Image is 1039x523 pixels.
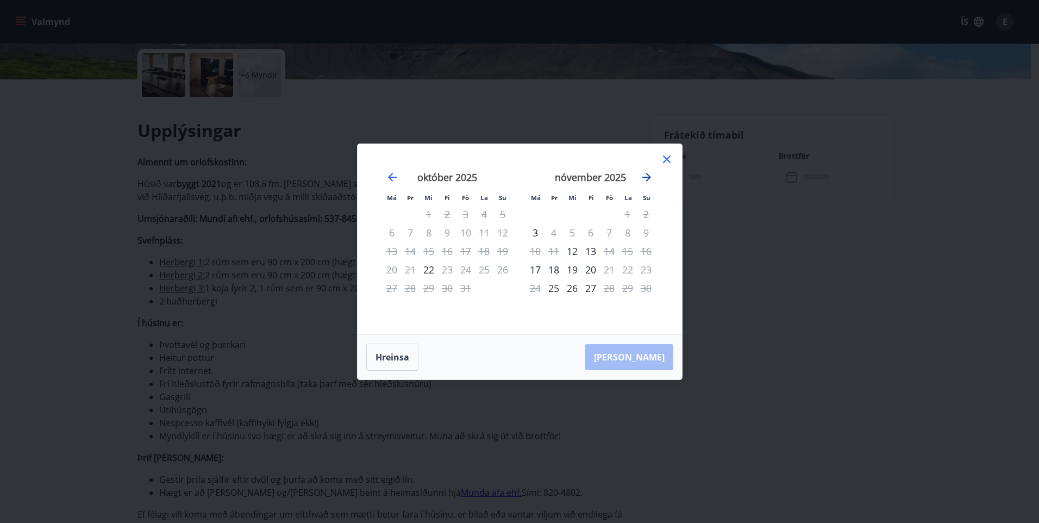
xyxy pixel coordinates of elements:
small: Su [499,194,506,202]
td: Not available. mánudagur, 27. október 2025 [383,279,401,297]
td: Not available. sunnudagur, 26. október 2025 [493,260,512,279]
td: Choose miðvikudagur, 22. október 2025 as your check-in date. It’s available. [420,260,438,279]
button: Hreinsa [366,344,418,371]
td: Choose mánudagur, 17. nóvember 2025 as your check-in date. It’s available. [526,260,544,279]
div: 26 [563,279,581,297]
td: Not available. sunnudagur, 12. október 2025 [493,223,512,242]
strong: nóvember 2025 [555,171,626,184]
td: Not available. sunnudagur, 23. nóvember 2025 [637,260,655,279]
small: Fi [445,194,450,202]
td: Not available. þriðjudagur, 7. október 2025 [401,223,420,242]
td: Not available. mánudagur, 13. október 2025 [383,242,401,260]
div: Aðeins innritun í boði [544,279,563,297]
td: Not available. föstudagur, 7. nóvember 2025 [600,223,618,242]
div: Aðeins útritun í boði [544,223,563,242]
td: Not available. laugardagur, 22. nóvember 2025 [618,260,637,279]
td: Not available. sunnudagur, 5. október 2025 [493,205,512,223]
td: Not available. föstudagur, 3. október 2025 [456,205,475,223]
td: Not available. föstudagur, 10. október 2025 [456,223,475,242]
td: Choose þriðjudagur, 18. nóvember 2025 as your check-in date. It’s available. [544,260,563,279]
div: Move backward to switch to the previous month. [386,171,399,184]
small: Su [643,194,650,202]
td: Choose fimmtudagur, 27. nóvember 2025 as your check-in date. It’s available. [581,279,600,297]
td: Not available. fimmtudagur, 6. nóvember 2025 [581,223,600,242]
td: Not available. sunnudagur, 16. nóvember 2025 [637,242,655,260]
td: Not available. fimmtudagur, 2. október 2025 [438,205,456,223]
td: Choose miðvikudagur, 12. nóvember 2025 as your check-in date. It’s available. [563,242,581,260]
td: Not available. mánudagur, 24. nóvember 2025 [526,279,544,297]
td: Not available. laugardagur, 29. nóvember 2025 [618,279,637,297]
div: Aðeins innritun í boði [563,242,581,260]
td: Not available. föstudagur, 21. nóvember 2025 [600,260,618,279]
td: Not available. fimmtudagur, 16. október 2025 [438,242,456,260]
td: Not available. fimmtudagur, 9. október 2025 [438,223,456,242]
td: Not available. laugardagur, 25. október 2025 [475,260,493,279]
td: Not available. laugardagur, 18. október 2025 [475,242,493,260]
small: Fö [462,194,469,202]
div: Aðeins útritun í boði [600,260,618,279]
td: Not available. föstudagur, 28. nóvember 2025 [600,279,618,297]
div: Aðeins innritun í boði [526,223,544,242]
td: Not available. þriðjudagur, 28. október 2025 [401,279,420,297]
small: Má [387,194,397,202]
td: Not available. miðvikudagur, 5. nóvember 2025 [563,223,581,242]
td: Not available. föstudagur, 31. október 2025 [456,279,475,297]
td: Not available. mánudagur, 6. október 2025 [383,223,401,242]
td: Not available. sunnudagur, 30. nóvember 2025 [637,279,655,297]
td: Not available. sunnudagur, 9. nóvember 2025 [637,223,655,242]
small: Þr [407,194,414,202]
td: Not available. laugardagur, 11. október 2025 [475,223,493,242]
small: Má [531,194,541,202]
td: Not available. mánudagur, 10. nóvember 2025 [526,242,544,260]
div: Aðeins útritun í boði [600,242,618,260]
td: Not available. fimmtudagur, 30. október 2025 [438,279,456,297]
td: Not available. sunnudagur, 2. nóvember 2025 [637,205,655,223]
small: Mi [568,194,577,202]
td: Choose miðvikudagur, 26. nóvember 2025 as your check-in date. It’s available. [563,279,581,297]
td: Not available. laugardagur, 8. nóvember 2025 [618,223,637,242]
div: Aðeins útritun í boði [438,260,456,279]
td: Not available. miðvikudagur, 8. október 2025 [420,223,438,242]
small: Fö [606,194,613,202]
div: 18 [544,260,563,279]
td: Choose mánudagur, 3. nóvember 2025 as your check-in date. It’s available. [526,223,544,242]
td: Not available. þriðjudagur, 14. október 2025 [401,242,420,260]
td: Not available. þriðjudagur, 11. nóvember 2025 [544,242,563,260]
small: La [480,194,488,202]
small: Fi [589,194,594,202]
div: 13 [581,242,600,260]
div: Aðeins útritun í boði [600,279,618,297]
div: 27 [581,279,600,297]
td: Not available. miðvikudagur, 1. október 2025 [420,205,438,223]
td: Not available. miðvikudagur, 29. október 2025 [420,279,438,297]
td: Not available. fimmtudagur, 23. október 2025 [438,260,456,279]
td: Not available. föstudagur, 14. nóvember 2025 [600,242,618,260]
td: Choose þriðjudagur, 25. nóvember 2025 as your check-in date. It’s available. [544,279,563,297]
div: Aðeins innritun í boði [526,260,544,279]
td: Choose fimmtudagur, 13. nóvember 2025 as your check-in date. It’s available. [581,242,600,260]
td: Not available. sunnudagur, 19. október 2025 [493,242,512,260]
td: Not available. laugardagur, 4. október 2025 [475,205,493,223]
small: La [624,194,632,202]
td: Not available. föstudagur, 17. október 2025 [456,242,475,260]
td: Not available. föstudagur, 24. október 2025 [456,260,475,279]
td: Not available. laugardagur, 1. nóvember 2025 [618,205,637,223]
div: Move forward to switch to the next month. [640,171,653,184]
div: 20 [581,260,600,279]
div: Aðeins innritun í boði [420,260,438,279]
td: Not available. laugardagur, 15. nóvember 2025 [618,242,637,260]
small: Mi [424,194,433,202]
td: Not available. þriðjudagur, 4. nóvember 2025 [544,223,563,242]
div: Calendar [371,157,669,321]
strong: október 2025 [417,171,477,184]
td: Choose fimmtudagur, 20. nóvember 2025 as your check-in date. It’s available. [581,260,600,279]
td: Not available. þriðjudagur, 21. október 2025 [401,260,420,279]
div: 19 [563,260,581,279]
td: Choose miðvikudagur, 19. nóvember 2025 as your check-in date. It’s available. [563,260,581,279]
small: Þr [551,194,558,202]
td: Not available. mánudagur, 20. október 2025 [383,260,401,279]
td: Not available. miðvikudagur, 15. október 2025 [420,242,438,260]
